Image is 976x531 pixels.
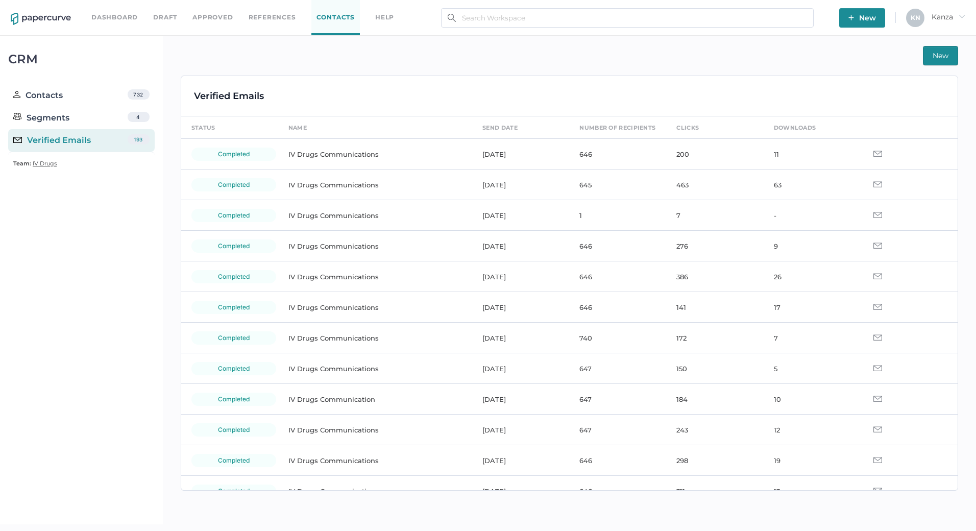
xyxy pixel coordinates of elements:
[472,231,569,261] td: [DATE]
[873,365,882,371] img: email-icon-grey.d9de4670.svg
[191,454,276,467] div: completed
[873,212,882,218] img: email-icon-grey.d9de4670.svg
[873,151,882,157] img: email-icon-grey.d9de4670.svg
[666,353,763,384] td: 150
[278,292,472,323] td: IV Drugs Communications
[774,122,816,133] div: downloads
[191,331,276,345] div: completed
[472,200,569,231] td: [DATE]
[569,323,666,353] td: 740
[569,353,666,384] td: 647
[569,445,666,476] td: 646
[676,122,699,133] div: clicks
[194,89,264,103] div: Verified Emails
[569,139,666,170] td: 646
[278,415,472,445] td: IV Drugs Communications
[278,476,472,506] td: IV Drugs Communications
[33,160,57,167] span: IV Drugs
[288,122,307,133] div: name
[848,8,876,28] span: New
[764,170,861,200] td: 63
[764,231,861,261] td: 9
[873,426,882,432] img: email-icon-grey.d9de4670.svg
[666,292,763,323] td: 141
[569,261,666,292] td: 646
[764,415,861,445] td: 12
[472,476,569,506] td: [DATE]
[873,334,882,341] img: email-icon-grey.d9de4670.svg
[764,139,861,170] td: 11
[873,273,882,279] img: email-icon-grey.d9de4670.svg
[666,384,763,415] td: 184
[472,292,569,323] td: [DATE]
[191,393,276,406] div: completed
[191,423,276,437] div: completed
[91,12,138,23] a: Dashboard
[441,8,814,28] input: Search Workspace
[569,200,666,231] td: 1
[13,157,57,170] a: Team: IV Drugs
[191,122,215,133] div: status
[569,292,666,323] td: 646
[153,12,177,23] a: Draft
[666,139,763,170] td: 200
[13,134,91,147] div: Verified Emails
[472,261,569,292] td: [DATE]
[249,12,296,23] a: References
[278,384,472,415] td: IV Drugs Communication
[764,292,861,323] td: 17
[569,476,666,506] td: 646
[191,485,276,498] div: completed
[873,243,882,249] img: email-icon-grey.d9de4670.svg
[191,148,276,161] div: completed
[873,457,882,463] img: email-icon-grey.d9de4670.svg
[13,137,22,143] img: email-icon-black.c777dcea.svg
[666,445,763,476] td: 298
[764,384,861,415] td: 10
[482,122,518,133] div: send date
[923,46,958,65] button: New
[278,139,472,170] td: IV Drugs Communications
[666,323,763,353] td: 172
[764,476,861,506] td: 13
[278,261,472,292] td: IV Drugs Communications
[191,301,276,314] div: completed
[191,362,276,375] div: completed
[932,12,965,21] span: Kanza
[666,200,763,231] td: 7
[873,396,882,402] img: email-icon-grey.d9de4670.svg
[472,139,569,170] td: [DATE]
[278,200,472,231] td: IV Drugs Communications
[472,323,569,353] td: [DATE]
[666,415,763,445] td: 243
[191,239,276,253] div: completed
[13,91,20,98] img: person.20a629c4.svg
[191,178,276,191] div: completed
[764,445,861,476] td: 19
[764,353,861,384] td: 5
[569,231,666,261] td: 646
[128,89,150,100] div: 732
[278,323,472,353] td: IV Drugs Communications
[472,384,569,415] td: [DATE]
[278,231,472,261] td: IV Drugs Communications
[13,89,63,102] div: Contacts
[873,304,882,310] img: email-icon-grey.d9de4670.svg
[472,415,569,445] td: [DATE]
[13,112,69,124] div: Segments
[128,112,150,122] div: 4
[278,170,472,200] td: IV Drugs Communications
[764,323,861,353] td: 7
[839,8,885,28] button: New
[569,170,666,200] td: 645
[472,353,569,384] td: [DATE]
[569,384,666,415] td: 647
[873,488,882,494] img: email-icon-grey.d9de4670.svg
[191,209,276,222] div: completed
[448,14,456,22] img: search.bf03fe8b.svg
[11,13,71,25] img: papercurve-logo-colour.7244d18c.svg
[933,46,948,65] span: New
[128,134,150,144] div: 193
[278,445,472,476] td: IV Drugs Communications
[472,445,569,476] td: [DATE]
